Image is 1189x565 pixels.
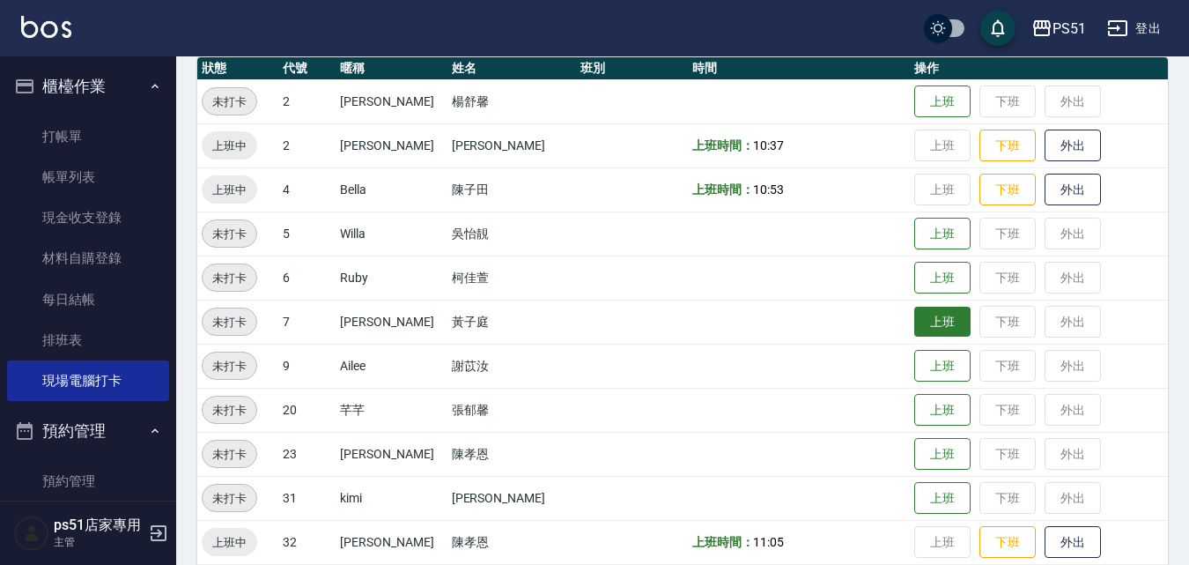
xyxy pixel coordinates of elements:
[203,225,256,243] span: 未打卡
[278,167,336,212] td: 4
[914,307,971,338] button: 上班
[203,489,256,508] span: 未打卡
[336,432,447,476] td: [PERSON_NAME]
[1024,11,1093,47] button: PS51
[197,57,278,80] th: 狀態
[278,212,336,256] td: 5
[914,85,971,118] button: 上班
[692,535,754,549] b: 上班時間：
[336,344,447,388] td: Ailee
[7,461,169,502] a: 預約管理
[7,63,169,109] button: 櫃檯作業
[1045,526,1101,559] button: 外出
[336,388,447,432] td: 芊芊
[336,212,447,256] td: Willa
[447,520,577,564] td: 陳孝恩
[54,534,144,550] p: 主管
[278,57,336,80] th: 代號
[278,123,336,167] td: 2
[7,320,169,361] a: 排班表
[447,79,577,123] td: 楊舒馨
[202,181,257,199] span: 上班中
[7,197,169,238] a: 現金收支登錄
[7,116,169,157] a: 打帳單
[447,476,577,520] td: [PERSON_NAME]
[1100,12,1168,45] button: 登出
[914,482,971,515] button: 上班
[688,57,910,80] th: 時間
[447,256,577,300] td: 柯佳萱
[203,445,256,464] span: 未打卡
[336,300,447,344] td: [PERSON_NAME]
[914,438,971,471] button: 上班
[910,57,1168,80] th: 操作
[14,516,49,551] img: Person
[278,300,336,344] td: 7
[914,262,971,294] button: 上班
[447,57,577,80] th: 姓名
[278,79,336,123] td: 2
[914,350,971,383] button: 上班
[753,535,784,549] span: 11:05
[447,300,577,344] td: 黃子庭
[278,344,336,388] td: 9
[336,520,447,564] td: [PERSON_NAME]
[278,520,336,564] td: 32
[447,344,577,388] td: 謝苡汝
[54,517,144,534] h5: ps51店家專用
[7,238,169,279] a: 材料自購登錄
[979,526,1036,559] button: 下班
[203,93,256,111] span: 未打卡
[203,313,256,331] span: 未打卡
[278,432,336,476] td: 23
[914,394,971,427] button: 上班
[979,130,1036,162] button: 下班
[336,57,447,80] th: 暱稱
[447,212,577,256] td: 吳怡靚
[576,57,687,80] th: 班別
[336,167,447,212] td: Bella
[7,279,169,320] a: 每日結帳
[7,361,169,401] a: 現場電腦打卡
[7,157,169,197] a: 帳單列表
[1045,174,1101,206] button: 外出
[753,182,784,197] span: 10:53
[203,401,256,420] span: 未打卡
[278,388,336,432] td: 20
[447,167,577,212] td: 陳子田
[203,269,256,287] span: 未打卡
[278,256,336,300] td: 6
[447,388,577,432] td: 張郁馨
[692,138,754,152] b: 上班時間：
[21,16,71,38] img: Logo
[278,476,336,520] td: 31
[692,182,754,197] b: 上班時間：
[203,357,256,375] span: 未打卡
[336,476,447,520] td: kimi
[447,123,577,167] td: [PERSON_NAME]
[980,11,1015,46] button: save
[979,174,1036,206] button: 下班
[1045,130,1101,162] button: 外出
[336,79,447,123] td: [PERSON_NAME]
[336,256,447,300] td: Ruby
[753,138,784,152] span: 10:37
[336,123,447,167] td: [PERSON_NAME]
[447,432,577,476] td: 陳孝恩
[1052,18,1086,40] div: PS51
[914,218,971,250] button: 上班
[202,137,257,155] span: 上班中
[202,533,257,552] span: 上班中
[7,408,169,454] button: 預約管理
